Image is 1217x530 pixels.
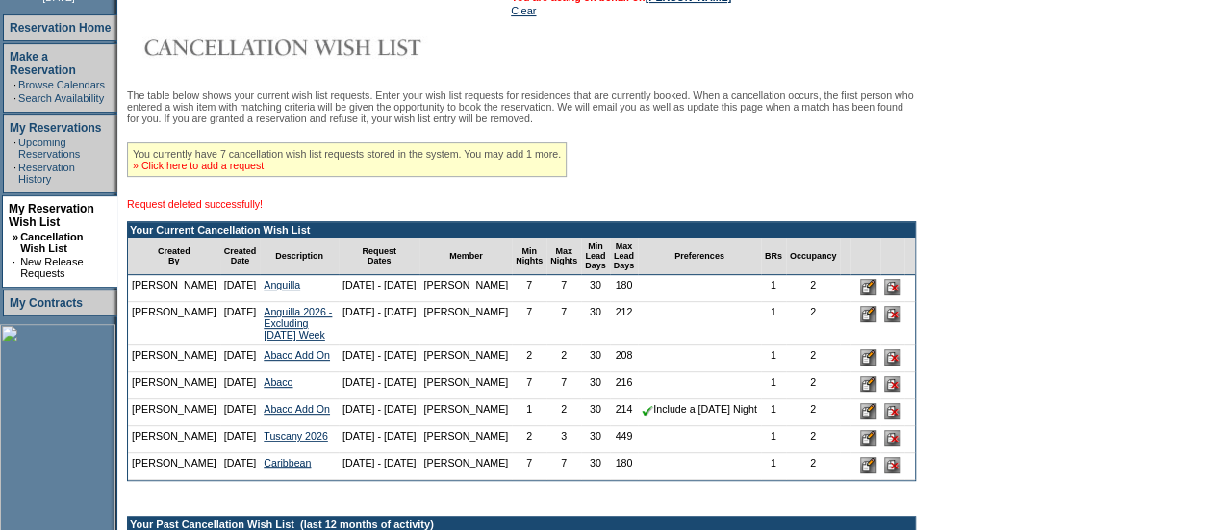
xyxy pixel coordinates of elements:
[220,275,261,302] td: [DATE]
[546,302,581,345] td: 7
[761,426,786,453] td: 1
[10,50,76,77] a: Make a Reservation
[342,376,417,388] nobr: [DATE] - [DATE]
[512,453,546,480] td: 7
[581,275,610,302] td: 30
[610,345,639,372] td: 208
[128,275,220,302] td: [PERSON_NAME]
[133,160,264,171] a: » Click here to add a request
[13,79,16,90] td: ·
[342,457,417,468] nobr: [DATE] - [DATE]
[264,403,330,415] a: Abaco Add On
[581,345,610,372] td: 30
[581,302,610,345] td: 30
[419,372,512,399] td: [PERSON_NAME]
[512,302,546,345] td: 7
[786,372,841,399] td: 2
[10,21,111,35] a: Reservation Home
[419,426,512,453] td: [PERSON_NAME]
[264,457,311,468] a: Caribbean
[512,238,546,275] td: Min Nights
[546,372,581,399] td: 7
[761,238,786,275] td: BRs
[13,92,16,104] td: ·
[610,275,639,302] td: 180
[20,256,83,279] a: New Release Requests
[128,302,220,345] td: [PERSON_NAME]
[339,238,420,275] td: Request Dates
[786,345,841,372] td: 2
[860,403,876,419] input: Edit this Request
[342,306,417,317] nobr: [DATE] - [DATE]
[20,231,83,254] a: Cancellation Wish List
[884,457,900,473] input: Delete this Request
[761,345,786,372] td: 1
[128,426,220,453] td: [PERSON_NAME]
[786,426,841,453] td: 2
[18,79,105,90] a: Browse Calendars
[860,306,876,322] input: Edit this Request
[264,279,300,290] a: Anguilla
[127,142,567,177] div: You currently have 7 cancellation wish list requests stored in the system. You may add 1 more.
[512,372,546,399] td: 7
[546,275,581,302] td: 7
[128,399,220,426] td: [PERSON_NAME]
[610,238,639,275] td: Max Lead Days
[128,453,220,480] td: [PERSON_NAME]
[342,430,417,442] nobr: [DATE] - [DATE]
[419,302,512,345] td: [PERSON_NAME]
[10,121,101,135] a: My Reservations
[884,403,900,419] input: Delete this Request
[10,296,83,310] a: My Contracts
[264,306,332,341] a: Anguilla 2026 - Excluding [DATE] Week
[18,137,80,160] a: Upcoming Reservations
[260,238,339,275] td: Description
[638,238,761,275] td: Preferences
[581,453,610,480] td: 30
[13,231,18,242] b: »
[13,162,16,185] td: ·
[761,275,786,302] td: 1
[220,372,261,399] td: [DATE]
[13,256,18,279] td: ·
[610,453,639,480] td: 180
[342,279,417,290] nobr: [DATE] - [DATE]
[419,453,512,480] td: [PERSON_NAME]
[761,372,786,399] td: 1
[761,453,786,480] td: 1
[610,302,639,345] td: 212
[128,222,915,238] td: Your Current Cancellation Wish List
[9,202,94,229] a: My Reservation Wish List
[264,349,330,361] a: Abaco Add On
[419,399,512,426] td: [PERSON_NAME]
[884,279,900,295] input: Delete this Request
[18,92,104,104] a: Search Availability
[786,302,841,345] td: 2
[786,399,841,426] td: 2
[761,399,786,426] td: 1
[581,238,610,275] td: Min Lead Days
[546,238,581,275] td: Max Nights
[546,399,581,426] td: 2
[786,275,841,302] td: 2
[581,372,610,399] td: 30
[610,426,639,453] td: 449
[264,376,292,388] a: Abaco
[220,453,261,480] td: [DATE]
[642,403,757,415] nobr: Include a [DATE] Night
[512,275,546,302] td: 7
[220,238,261,275] td: Created Date
[18,162,75,185] a: Reservation History
[546,453,581,480] td: 7
[512,399,546,426] td: 1
[884,349,900,366] input: Delete this Request
[761,302,786,345] td: 1
[128,345,220,372] td: [PERSON_NAME]
[127,28,512,66] img: Cancellation Wish List
[581,426,610,453] td: 30
[512,426,546,453] td: 2
[786,238,841,275] td: Occupancy
[342,403,417,415] nobr: [DATE] - [DATE]
[884,376,900,392] input: Delete this Request
[860,376,876,392] input: Edit this Request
